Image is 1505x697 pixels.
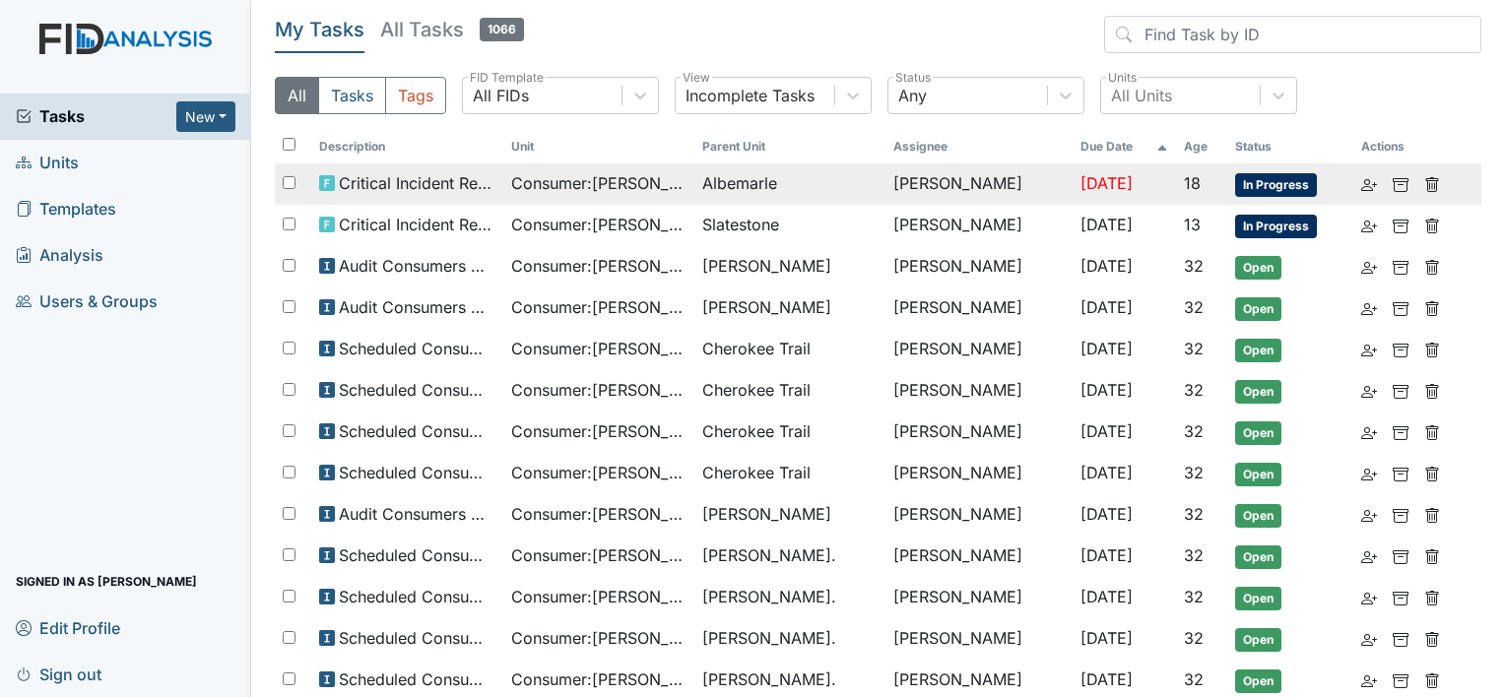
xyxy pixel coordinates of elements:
a: Archive [1393,378,1408,402]
span: Cherokee Trail [702,337,811,360]
span: 32 [1184,463,1204,482]
span: Consumer : [PERSON_NAME] [511,213,687,236]
span: Critical Incident Report [339,213,494,236]
td: [PERSON_NAME] [885,618,1073,660]
td: [PERSON_NAME] [885,163,1073,205]
span: 32 [1184,545,1204,565]
span: Open [1235,587,1281,610]
span: Consumer : [PERSON_NAME] [511,295,687,319]
span: 18 [1184,173,1201,193]
a: Delete [1424,585,1440,608]
span: 32 [1184,339,1204,358]
span: Scheduled Consumer Chart Review [339,667,494,691]
span: Analysis [16,240,103,271]
a: Archive [1393,171,1408,195]
span: Edit Profile [16,612,120,643]
span: Cherokee Trail [702,378,811,402]
span: Scheduled Consumer Chart Review [339,419,494,443]
td: [PERSON_NAME] [885,494,1073,536]
span: [DATE] [1080,215,1133,234]
span: Open [1235,256,1281,280]
button: Tags [385,77,446,114]
h5: All Tasks [380,16,524,43]
button: New [176,101,235,132]
span: [PERSON_NAME] [702,502,831,526]
span: Consumer : [PERSON_NAME] [511,585,687,608]
td: [PERSON_NAME] [885,536,1073,577]
span: Templates [16,194,116,224]
a: Delete [1424,419,1440,443]
a: Delete [1424,543,1440,567]
span: [DATE] [1080,504,1133,524]
span: [PERSON_NAME] [702,295,831,319]
span: Consumer : [PERSON_NAME] [511,337,687,360]
th: Toggle SortBy [503,130,694,163]
a: Delete [1424,502,1440,526]
span: [DATE] [1080,380,1133,400]
span: Open [1235,463,1281,486]
td: [PERSON_NAME] [885,205,1073,246]
a: Archive [1393,254,1408,278]
span: Open [1235,339,1281,362]
a: Archive [1393,667,1408,691]
span: Signed in as [PERSON_NAME] [16,566,197,597]
span: [PERSON_NAME]. [702,585,836,608]
span: Scheduled Consumer Chart Review [339,543,494,567]
span: Open [1235,297,1281,321]
span: 13 [1184,215,1201,234]
span: Consumer : [PERSON_NAME] [511,254,687,278]
span: 1066 [480,18,524,41]
th: Toggle SortBy [1227,130,1353,163]
a: Delete [1424,171,1440,195]
a: Delete [1424,461,1440,484]
span: Open [1235,421,1281,445]
span: [DATE] [1080,297,1133,317]
span: Units [16,148,79,178]
div: Type filter [275,77,446,114]
div: All Units [1111,84,1172,107]
span: 32 [1184,297,1204,317]
a: Archive [1393,585,1408,608]
span: In Progress [1235,215,1317,238]
input: Toggle All Rows Selected [283,138,295,151]
a: Archive [1393,502,1408,526]
span: 32 [1184,421,1204,441]
a: Delete [1424,378,1440,402]
span: [PERSON_NAME]. [702,667,836,691]
h5: My Tasks [275,16,364,43]
span: [DATE] [1080,669,1133,689]
td: [PERSON_NAME] [885,287,1073,329]
span: Open [1235,669,1281,693]
td: [PERSON_NAME] [885,329,1073,370]
span: 32 [1184,669,1204,689]
button: All [275,77,319,114]
span: Open [1235,380,1281,404]
a: Delete [1424,254,1440,278]
a: Archive [1393,213,1408,236]
span: 32 [1184,587,1204,606]
a: Archive [1393,337,1408,360]
a: Delete [1424,626,1440,650]
span: [DATE] [1080,256,1133,276]
a: Archive [1393,543,1408,567]
span: Audit Consumers Charts [339,502,494,526]
a: Tasks [16,104,176,128]
a: Archive [1393,295,1408,319]
span: [DATE] [1080,628,1133,648]
span: Scheduled Consumer Chart Review [339,378,494,402]
span: Consumer : [PERSON_NAME] [511,378,687,402]
div: Incomplete Tasks [686,84,815,107]
span: Albemarle [702,171,777,195]
span: Scheduled Consumer Chart Review [339,337,494,360]
span: Cherokee Trail [702,419,811,443]
span: Open [1235,504,1281,528]
a: Delete [1424,337,1440,360]
span: Consumer : [PERSON_NAME] [511,626,687,650]
span: 32 [1184,380,1204,400]
a: Archive [1393,626,1408,650]
a: Archive [1393,461,1408,484]
span: Critical Incident Report [339,171,494,195]
span: Users & Groups [16,286,158,317]
span: Consumer : [PERSON_NAME] [511,667,687,691]
th: Assignee [885,130,1073,163]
